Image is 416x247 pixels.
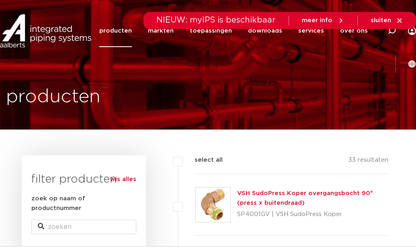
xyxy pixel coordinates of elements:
[298,14,324,47] a: services
[196,187,230,222] img: Thumbnail for VSH SudoPress Koper overgangsbocht 90° (press x buitendraad)
[148,14,174,47] a: markten
[408,14,416,47] div: my IPS
[237,208,389,221] p: SP4001GV | VSH SudoPress Koper
[371,17,391,23] span: sluiten
[99,14,132,47] a: producten
[348,155,388,168] p: 33 resultaten
[31,194,136,213] label: zoek op naam of productnummer
[99,14,368,47] nav: Menu
[371,17,403,24] a: sluiten
[6,84,100,110] h1: producten
[248,14,282,47] a: downloads
[237,190,373,206] a: VSH SudoPress Koper overgangsbocht 90° (press x buitendraad)
[340,14,368,47] a: over ons
[182,155,223,165] label: select all
[156,16,276,24] span: NIEUW: myIPS is beschikbaar
[302,17,332,23] span: meer info
[190,14,232,47] a: toepassingen
[110,175,136,184] a: wis alles
[31,171,136,187] h3: filter producten
[302,17,344,24] a: meer info
[31,220,136,234] input: zoeken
